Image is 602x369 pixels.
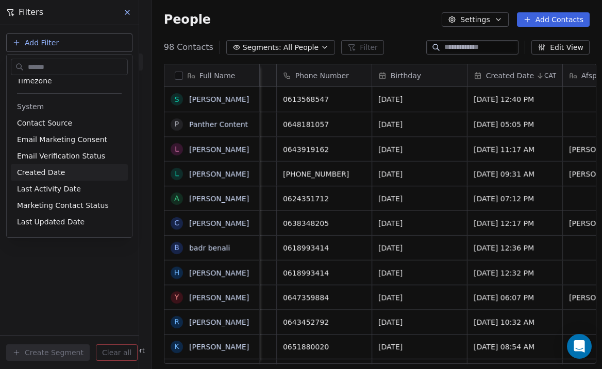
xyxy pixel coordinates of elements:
span: Created Date [17,167,65,178]
span: Last Activity Date [17,184,81,194]
span: Email Verification Status [17,151,105,161]
span: System [17,101,44,112]
span: Contact Source [17,118,72,128]
span: Email Marketing Consent [17,134,107,145]
span: Timezone [17,76,52,86]
span: Last Updated Date [17,217,85,227]
span: Marketing Contact Status [17,200,109,210]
